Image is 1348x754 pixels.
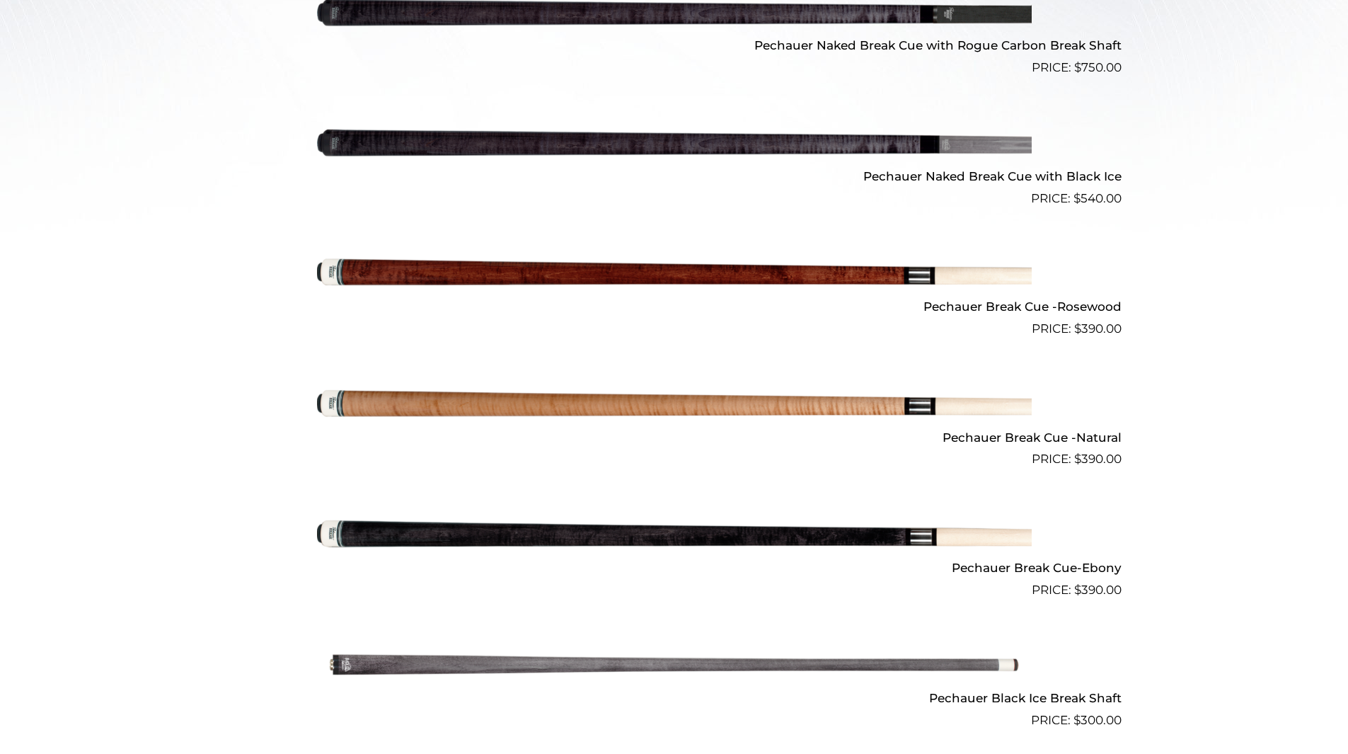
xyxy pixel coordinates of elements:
[1074,583,1081,597] span: $
[1074,60,1081,74] span: $
[227,163,1122,189] h2: Pechauer Naked Break Cue with Black Ice
[227,33,1122,59] h2: Pechauer Naked Break Cue with Rogue Carbon Break Shaft
[227,344,1122,469] a: Pechauer Break Cue -Natural $390.00
[1073,713,1081,727] span: $
[317,214,1032,333] img: Pechauer Break Cue -Rosewood
[1073,191,1122,205] bdi: 540.00
[1074,452,1122,466] bdi: 390.00
[227,214,1122,338] a: Pechauer Break Cue -Rosewood $390.00
[227,294,1122,320] h2: Pechauer Break Cue -Rosewood
[1073,713,1122,727] bdi: 300.00
[1074,452,1081,466] span: $
[227,605,1122,730] a: Pechauer Black Ice Break Shaft $300.00
[227,474,1122,599] a: Pechauer Break Cue-Ebony $390.00
[317,605,1032,724] img: Pechauer Black Ice Break Shaft
[317,344,1032,463] img: Pechauer Break Cue -Natural
[227,424,1122,450] h2: Pechauer Break Cue -Natural
[317,83,1032,202] img: Pechauer Naked Break Cue with Black Ice
[1074,321,1081,336] span: $
[1073,191,1081,205] span: $
[227,83,1122,207] a: Pechauer Naked Break Cue with Black Ice $540.00
[1074,60,1122,74] bdi: 750.00
[227,554,1122,581] h2: Pechauer Break Cue-Ebony
[1074,583,1122,597] bdi: 390.00
[227,685,1122,712] h2: Pechauer Black Ice Break Shaft
[317,474,1032,593] img: Pechauer Break Cue-Ebony
[1074,321,1122,336] bdi: 390.00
